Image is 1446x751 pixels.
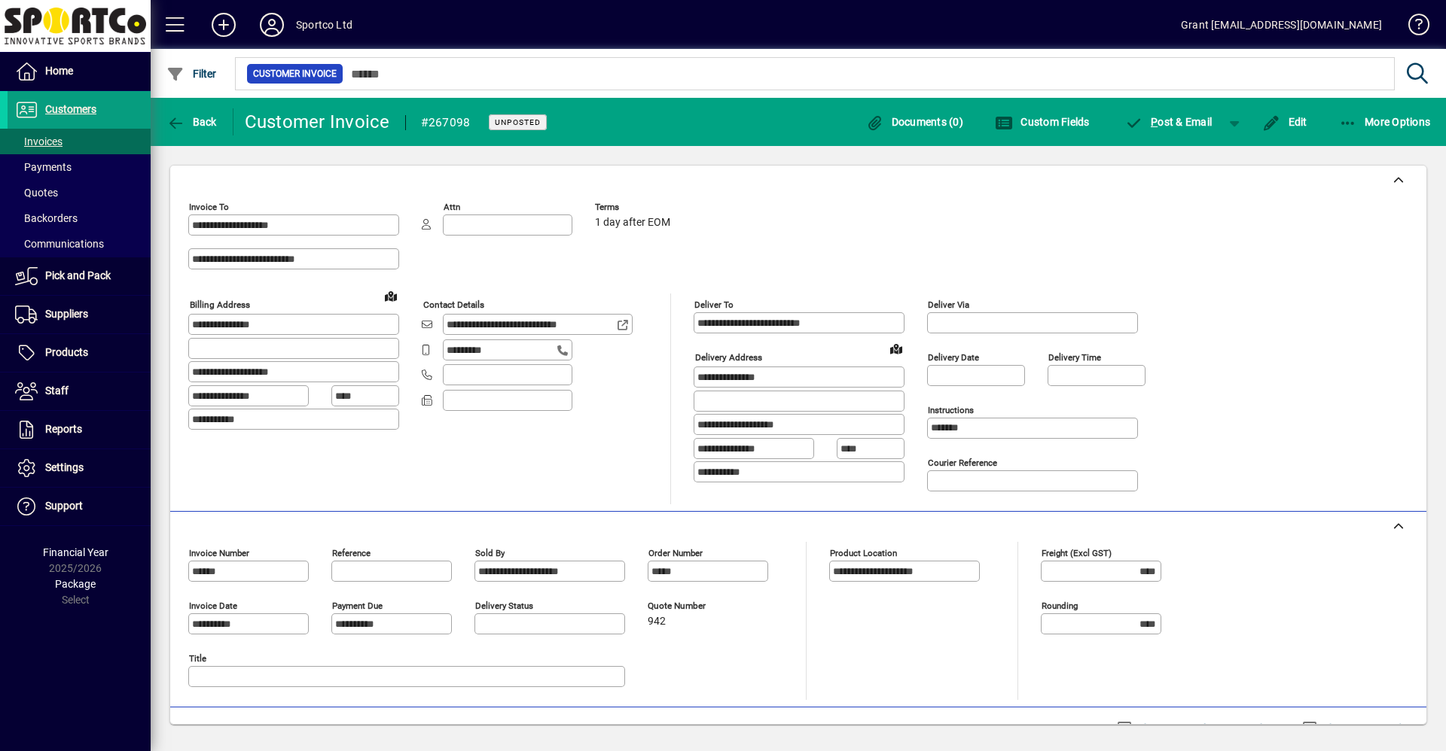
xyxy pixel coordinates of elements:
div: #267098 [421,111,471,135]
mat-label: Delivery date [928,352,979,363]
button: Custom Fields [991,108,1094,135]
mat-label: Order number [648,548,703,558]
a: Backorders [8,205,151,231]
span: Invoices [15,135,63,147]
mat-label: Reference [332,548,371,558]
span: Support [45,500,83,512]
span: Edit [1262,116,1307,128]
a: Suppliers [8,296,151,333]
button: Filter [163,60,221,87]
span: Financial Year [43,546,108,558]
a: Invoices [8,129,151,154]
a: Reports [8,411,151,448]
div: Sportco Ltd [296,13,352,37]
mat-label: Payment due [332,600,383,611]
mat-label: Title [189,653,206,664]
a: Home [8,53,151,90]
span: Products [45,346,88,358]
span: 1 day after EOM [595,217,670,229]
span: Home [45,65,73,77]
button: Add [200,11,248,38]
span: 942 [648,616,666,628]
span: Documents (0) [865,116,963,128]
a: Staff [8,372,151,410]
span: Terms [595,202,685,212]
mat-label: Sold by [475,548,505,558]
a: Support [8,488,151,525]
mat-label: Invoice number [189,548,249,558]
span: P [1151,116,1158,128]
a: View on map [884,336,908,360]
span: Backorders [15,212,78,224]
label: Show Cost/Profit [1320,721,1408,736]
mat-label: Rounding [1042,600,1078,611]
span: Pick and Pack [45,269,111,281]
span: More Options [1339,116,1431,128]
span: Communications [15,238,104,250]
a: Products [8,334,151,372]
button: Back [163,108,221,135]
span: Customers [45,103,96,115]
button: Documents (0) [862,108,967,135]
button: Edit [1258,108,1311,135]
a: View on map [379,284,403,308]
span: Quote number [648,601,738,611]
span: Unposted [495,117,541,127]
span: Staff [45,385,69,397]
span: ost & Email [1125,116,1213,128]
span: Back [166,116,217,128]
span: Custom Fields [995,116,1090,128]
mat-label: Courier Reference [928,458,997,468]
a: Pick and Pack [8,257,151,295]
mat-label: Delivery status [475,600,533,611]
span: Quotes [15,187,58,199]
mat-label: Deliver To [694,299,734,310]
button: Post & Email [1118,108,1220,135]
div: Grant [EMAIL_ADDRESS][DOMAIN_NAME] [1181,13,1382,37]
mat-label: Product location [830,548,897,558]
button: Profile [248,11,296,38]
a: Quotes [8,180,151,205]
span: Payments [15,161,72,173]
mat-label: Invoice To [189,202,229,212]
div: Customer Invoice [245,110,390,134]
button: More Options [1335,108,1435,135]
mat-label: Instructions [928,405,974,415]
a: Knowledge Base [1397,3,1427,52]
app-page-header-button: Back [151,108,233,135]
mat-label: Deliver via [928,299,969,310]
mat-label: Invoice date [189,600,237,611]
span: Suppliers [45,308,88,320]
span: Package [55,578,96,590]
a: Payments [8,154,151,180]
mat-label: Delivery time [1048,352,1101,363]
a: Communications [8,231,151,257]
label: Show Line Volumes/Weights [1135,721,1276,736]
mat-label: Freight (excl GST) [1042,548,1112,558]
span: Settings [45,461,84,473]
span: Filter [166,68,217,80]
mat-label: Attn [444,202,460,212]
span: Reports [45,423,82,435]
span: Customer Invoice [253,66,337,81]
a: Settings [8,449,151,487]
